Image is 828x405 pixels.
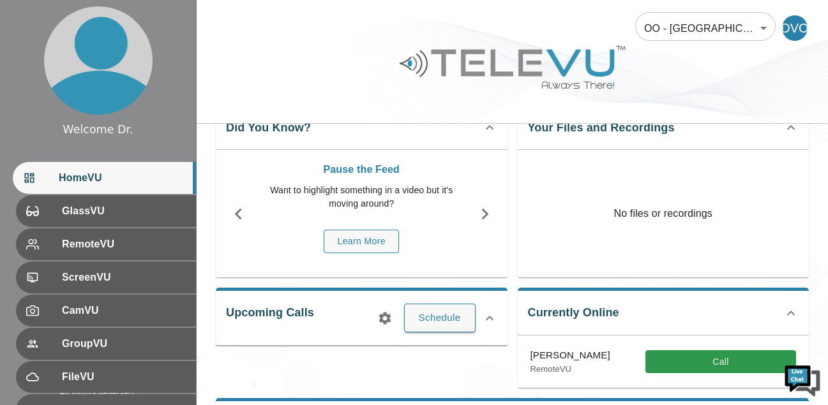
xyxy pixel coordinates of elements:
[782,15,808,41] div: DVO
[209,6,240,37] div: Minimize live chat window
[16,261,196,293] div: ScreenVU
[22,59,54,91] img: d_736959983_company_1615157101543_736959983
[13,162,196,194] div: HomeVU
[74,121,176,250] span: We're online!
[62,369,186,385] span: FileVU
[62,270,186,285] span: ScreenVU
[324,230,399,253] button: Learn More
[531,348,610,363] p: [PERSON_NAME]
[404,304,476,332] button: Schedule
[16,228,196,260] div: RemoteVU
[398,41,628,94] img: Logo
[62,237,186,252] span: RemoteVU
[635,10,776,46] div: OO - [GEOGRAPHIC_DATA] - [PERSON_NAME]
[267,162,456,177] p: Pause the Feed
[645,350,796,374] button: Call
[6,270,243,314] textarea: Type your message and hit 'Enter'
[62,203,186,219] span: GlassVU
[62,336,186,351] span: GroupVU
[63,121,133,138] div: Welcome Dr.
[267,184,456,210] p: Want to highlight something in a video but it's moving around?
[16,195,196,227] div: GlassVU
[531,363,610,376] p: RemoteVU
[44,6,153,115] img: profile.png
[16,361,196,393] div: FileVU
[16,328,196,360] div: GroupVU
[16,295,196,327] div: CamVU
[59,170,186,186] span: HomeVU
[518,150,809,277] p: No files or recordings
[783,360,822,399] img: Chat Widget
[62,303,186,318] span: CamVU
[66,67,215,84] div: Chat with us now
